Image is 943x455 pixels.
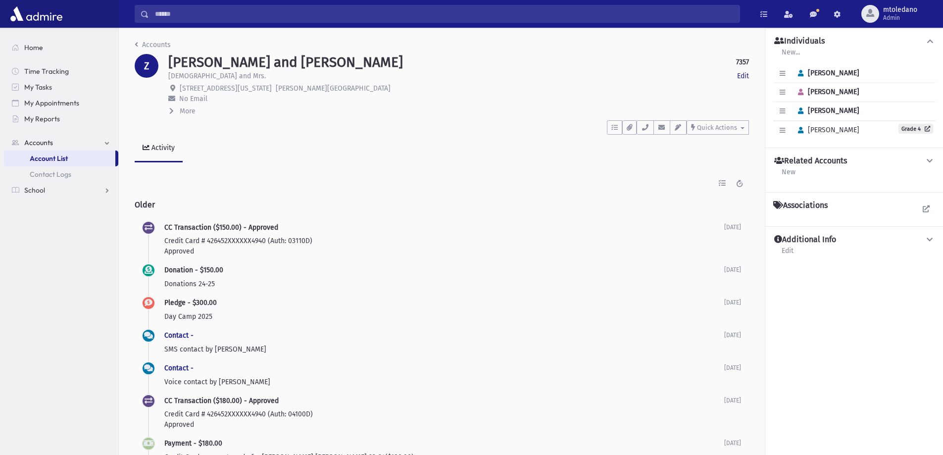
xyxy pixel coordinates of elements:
input: Search [149,5,740,23]
span: Accounts [24,138,53,147]
button: More [168,106,197,116]
a: New [781,166,796,184]
a: Edit [781,245,794,263]
p: Approved [164,246,724,256]
span: CC Transaction ($150.00) - Approved [164,223,278,232]
a: Contact Logs [4,166,118,182]
p: Donations 24-25 [164,279,724,289]
span: [PERSON_NAME] [794,69,859,77]
h4: Associations [773,201,828,210]
span: Contact Logs [30,170,71,179]
span: CC Transaction ($180.00) - Approved [164,397,279,405]
nav: breadcrumb [135,40,171,54]
span: [DATE] [724,397,741,404]
span: Pledge - $300.00 [164,299,217,307]
a: Accounts [135,41,171,49]
button: Quick Actions [687,120,749,135]
p: Credit Card # 426452XXXXXX4940 (Auth: 04100D) [164,409,724,419]
span: Payment - $180.00 [164,439,222,448]
span: [PERSON_NAME] [794,126,859,134]
h2: Older [135,192,749,217]
button: Related Accounts [773,156,935,166]
h4: Related Accounts [774,156,847,166]
a: Contact - [164,364,194,372]
div: Activity [149,144,175,152]
button: Additional Info [773,235,935,245]
button: Individuals [773,36,935,47]
span: Admin [883,14,917,22]
p: Day Camp 2025 [164,311,724,322]
p: SMS contact by [PERSON_NAME] [164,344,724,354]
span: No Email [179,95,207,103]
img: AdmirePro [8,4,65,24]
a: Time Tracking [4,63,118,79]
span: [DATE] [724,332,741,339]
span: [DATE] [724,299,741,306]
h4: Additional Info [774,235,836,245]
span: [PERSON_NAME] [794,88,859,96]
span: [DATE] [724,266,741,273]
strong: 7357 [736,57,749,67]
p: [DEMOGRAPHIC_DATA] and Mrs. [168,71,266,81]
span: [PERSON_NAME][GEOGRAPHIC_DATA] [276,84,391,93]
span: Donation - $150.00 [164,266,223,274]
span: My Reports [24,114,60,123]
h4: Individuals [774,36,825,47]
div: Z [135,54,158,78]
a: Home [4,40,118,55]
span: School [24,186,45,195]
span: Home [24,43,43,52]
span: [DATE] [724,224,741,231]
p: Approved [164,419,724,430]
a: Activity [135,135,183,162]
span: [DATE] [724,364,741,371]
a: Edit [737,71,749,81]
a: Account List [4,151,115,166]
span: mtoledano [883,6,917,14]
a: My Appointments [4,95,118,111]
a: My Reports [4,111,118,127]
a: Grade 4 [898,124,933,134]
span: Time Tracking [24,67,69,76]
h1: [PERSON_NAME] and [PERSON_NAME] [168,54,403,71]
p: Voice contact by [PERSON_NAME] [164,377,724,387]
a: Contact - [164,331,194,340]
span: Account List [30,154,68,163]
span: My Appointments [24,99,79,107]
span: [DATE] [724,440,741,447]
span: [STREET_ADDRESS][US_STATE] [180,84,272,93]
span: Quick Actions [697,124,737,131]
span: My Tasks [24,83,52,92]
a: New... [781,47,800,64]
a: My Tasks [4,79,118,95]
p: Credit Card # 426452XXXXXX4940 (Auth: 03110D) [164,236,724,246]
span: [PERSON_NAME] [794,106,859,115]
a: Accounts [4,135,118,151]
a: School [4,182,118,198]
span: More [180,107,196,115]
